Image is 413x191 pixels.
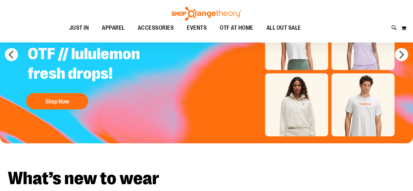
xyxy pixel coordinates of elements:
[171,7,243,21] img: Shop Orangetheory
[23,39,185,113] a: OTF // lululemon fresh drops! Shop Now
[8,169,405,187] h2: What’s new to wear
[23,39,185,90] h2: OTF // lululemon fresh drops!
[5,48,18,61] button: prev
[69,21,89,35] span: JUST IN
[102,21,125,35] span: APPAREL
[138,21,174,35] span: ACCESSORIES
[220,21,253,35] span: OTF AT HOME
[395,48,408,61] button: next
[187,21,207,35] span: EVENTS
[26,93,88,109] button: Shop Now
[266,21,301,35] span: ALL OUT SALE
